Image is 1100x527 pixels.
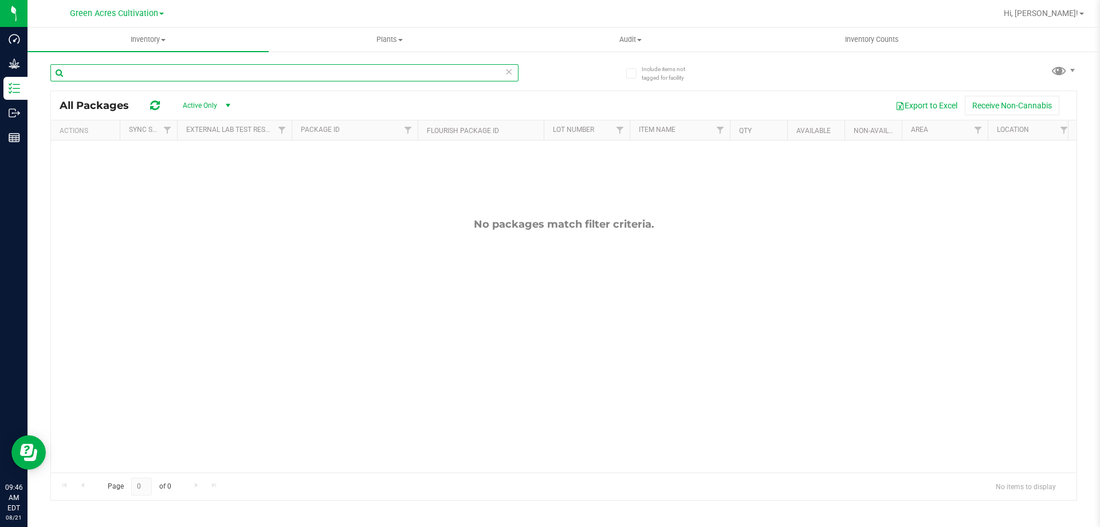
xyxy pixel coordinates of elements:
[854,127,905,135] a: Non-Available
[273,120,292,140] a: Filter
[51,218,1077,231] div: No packages match filter criteria.
[639,126,675,134] a: Item Name
[5,513,22,522] p: 08/21
[158,120,177,140] a: Filter
[965,96,1059,115] button: Receive Non-Cannabis
[9,58,20,69] inline-svg: Grow
[70,9,158,18] span: Green Acres Cultivation
[1004,9,1078,18] span: Hi, [PERSON_NAME]!
[27,34,269,45] span: Inventory
[427,127,499,135] a: Flourish Package ID
[911,126,928,134] a: Area
[987,478,1065,495] span: No items to display
[997,126,1029,134] a: Location
[50,64,518,81] input: Search Package ID, Item Name, SKU, Lot or Part Number...
[1055,120,1074,140] a: Filter
[510,28,751,52] a: Audit
[510,34,751,45] span: Audit
[553,126,594,134] a: Lot Number
[60,99,140,112] span: All Packages
[796,127,831,135] a: Available
[642,65,699,82] span: Include items not tagged for facility
[27,28,269,52] a: Inventory
[98,478,180,495] span: Page of 0
[830,34,914,45] span: Inventory Counts
[60,127,115,135] div: Actions
[9,83,20,94] inline-svg: Inventory
[739,127,752,135] a: Qty
[9,107,20,119] inline-svg: Outbound
[5,482,22,513] p: 09:46 AM EDT
[269,34,509,45] span: Plants
[711,120,730,140] a: Filter
[129,126,173,134] a: Sync Status
[9,132,20,143] inline-svg: Reports
[9,33,20,45] inline-svg: Dashboard
[11,435,46,470] iframe: Resource center
[969,120,988,140] a: Filter
[888,96,965,115] button: Export to Excel
[752,28,993,52] a: Inventory Counts
[399,120,418,140] a: Filter
[611,120,630,140] a: Filter
[186,126,276,134] a: External Lab Test Result
[269,28,510,52] a: Plants
[505,64,513,79] span: Clear
[301,126,340,134] a: Package ID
